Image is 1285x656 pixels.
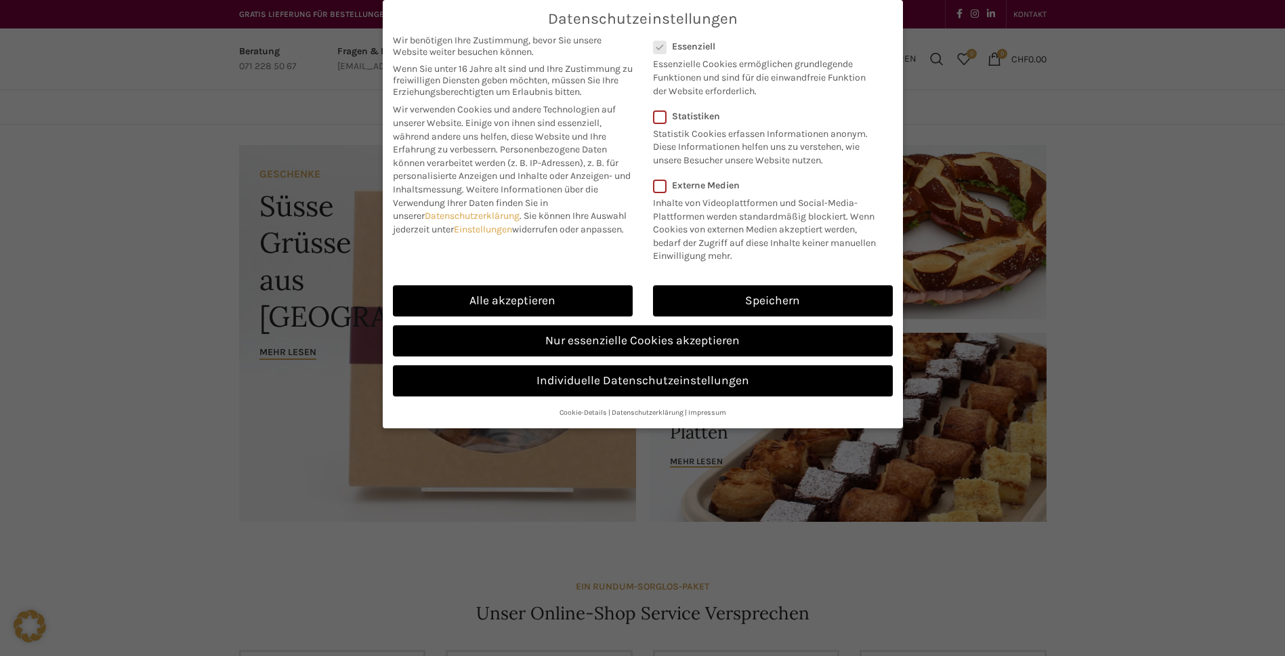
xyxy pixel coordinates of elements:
[425,210,520,222] a: Datenschutzerklärung
[653,180,884,191] label: Externe Medien
[393,63,633,98] span: Wenn Sie unter 16 Jahre alt sind und Ihre Zustimmung zu freiwilligen Diensten geben möchten, müss...
[393,144,631,195] span: Personenbezogene Daten können verarbeitet werden (z. B. IP-Adressen), z. B. für personalisierte A...
[393,35,633,58] span: Wir benötigen Ihre Zustimmung, bevor Sie unsere Website weiter besuchen können.
[393,325,893,356] a: Nur essenzielle Cookies akzeptieren
[653,52,875,98] p: Essenzielle Cookies ermöglichen grundlegende Funktionen und sind für die einwandfreie Funktion de...
[653,110,875,122] label: Statistiken
[393,184,598,222] span: Weitere Informationen über die Verwendung Ihrer Daten finden Sie in unserer .
[653,285,893,316] a: Speichern
[393,104,616,155] span: Wir verwenden Cookies und andere Technologien auf unserer Website. Einige von ihnen sind essenzie...
[653,191,884,263] p: Inhalte von Videoplattformen und Social-Media-Plattformen werden standardmäßig blockiert. Wenn Co...
[454,224,512,235] a: Einstellungen
[688,408,726,417] a: Impressum
[393,210,627,235] span: Sie können Ihre Auswahl jederzeit unter widerrufen oder anpassen.
[653,41,875,52] label: Essenziell
[560,408,607,417] a: Cookie-Details
[653,122,875,167] p: Statistik Cookies erfassen Informationen anonym. Diese Informationen helfen uns zu verstehen, wie...
[393,365,893,396] a: Individuelle Datenschutzeinstellungen
[393,285,633,316] a: Alle akzeptieren
[612,408,683,417] a: Datenschutzerklärung
[548,10,738,28] span: Datenschutzeinstellungen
